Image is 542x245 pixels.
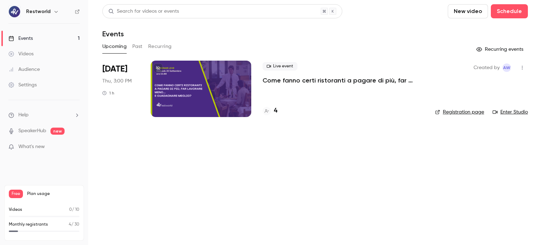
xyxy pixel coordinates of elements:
[69,207,79,213] p: / 10
[274,106,277,116] h4: 4
[102,78,132,85] span: Thu, 3:00 PM
[27,191,79,197] span: Plan usage
[132,41,143,52] button: Past
[18,143,45,151] span: What's new
[503,63,510,72] span: AW
[263,76,424,85] a: Come fanno certi ristoranti a pagare di più, far lavorare meno… e guadagnare meglio?
[71,144,80,150] iframe: Noticeable Trigger
[102,30,124,38] h1: Events
[473,44,528,55] button: Recurring events
[474,63,500,72] span: Created by
[69,221,79,228] p: / 30
[263,62,297,71] span: Live event
[493,109,528,116] a: Enter Studio
[102,41,127,52] button: Upcoming
[69,208,72,212] span: 0
[9,221,48,228] p: Monthly registrants
[102,90,114,96] div: 1 h
[108,8,179,15] div: Search for videos or events
[8,111,80,119] li: help-dropdown-opener
[8,81,37,88] div: Settings
[148,41,172,52] button: Recurring
[8,50,34,57] div: Videos
[9,6,20,17] img: Restworld
[69,222,71,227] span: 4
[263,106,277,116] a: 4
[102,61,139,117] div: Sep 25 Thu, 3:00 PM (Europe/Rome)
[435,109,484,116] a: Registration page
[448,4,488,18] button: New video
[9,190,23,198] span: Free
[102,63,127,75] span: [DATE]
[50,128,65,135] span: new
[502,63,511,72] span: Assistenza Workers
[8,66,40,73] div: Audience
[26,8,50,15] h6: Restworld
[8,35,33,42] div: Events
[18,127,46,135] a: SpeakerHub
[491,4,528,18] button: Schedule
[9,207,22,213] p: Videos
[18,111,29,119] span: Help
